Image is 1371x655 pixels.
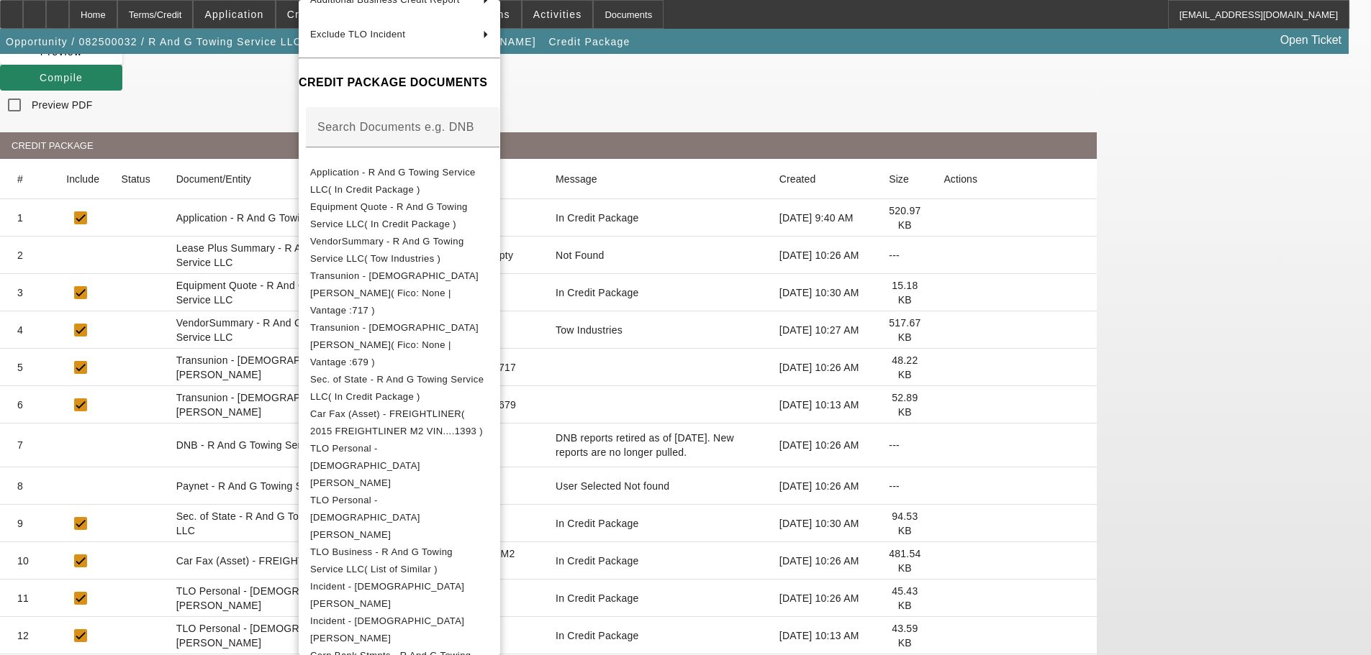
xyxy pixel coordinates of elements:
button: Transunion - Gay, Gwendolyn( Fico: None | Vantage :679 ) [299,319,500,371]
span: Equipment Quote - R And G Towing Service LLC( In Credit Package ) [310,201,468,229]
span: VendorSummary - R And G Towing Service LLC( Tow Industries ) [310,236,464,264]
span: Transunion - [DEMOGRAPHIC_DATA][PERSON_NAME]( Fico: None | Vantage :717 ) [310,270,479,316]
button: Equipment Quote - R And G Towing Service LLC( In Credit Package ) [299,198,500,233]
button: Application - R And G Towing Service LLC( In Credit Package ) [299,164,500,198]
span: Transunion - [DEMOGRAPHIC_DATA][PERSON_NAME]( Fico: None | Vantage :679 ) [310,322,479,367]
button: TLO Business - R And G Towing Service LLC( List of Similar ) [299,544,500,578]
button: Car Fax (Asset) - FREIGHTLINER( 2015 FREIGHTLINER M2 VIN....1393 ) [299,406,500,440]
span: Car Fax (Asset) - FREIGHTLINER( 2015 FREIGHTLINER M2 VIN....1393 ) [310,408,483,436]
h4: CREDIT PACKAGE DOCUMENTS [299,74,500,91]
button: TLO Personal - Gay, Gwendolyn [299,492,500,544]
span: TLO Personal - [DEMOGRAPHIC_DATA][PERSON_NAME] [310,443,420,488]
button: Transunion - Gay, Roy( Fico: None | Vantage :717 ) [299,267,500,319]
span: Sec. of State - R And G Towing Service LLC( In Credit Package ) [310,374,484,402]
span: Application - R And G Towing Service LLC( In Credit Package ) [310,167,476,195]
button: Incident - Gay, Roy [299,578,500,613]
span: Incident - [DEMOGRAPHIC_DATA][PERSON_NAME] [310,615,464,643]
button: VendorSummary - R And G Towing Service LLC( Tow Industries ) [299,233,500,267]
button: Incident - Gay, Gwendolyn [299,613,500,647]
span: TLO Business - R And G Towing Service LLC( List of Similar ) [310,546,453,574]
button: Sec. of State - R And G Towing Service LLC( In Credit Package ) [299,371,500,406]
span: Exclude TLO Incident [310,29,405,40]
mat-label: Search Documents e.g. DNB [317,121,474,133]
button: TLO Personal - Gay, Roy [299,440,500,492]
span: Incident - [DEMOGRAPHIC_DATA][PERSON_NAME] [310,581,464,609]
span: TLO Personal - [DEMOGRAPHIC_DATA][PERSON_NAME] [310,495,420,540]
